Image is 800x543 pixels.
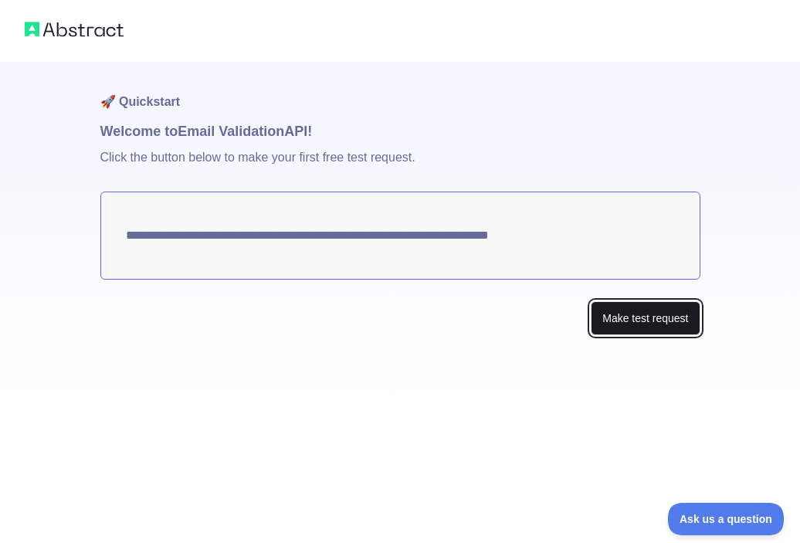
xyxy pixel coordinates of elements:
button: Make test request [591,301,700,336]
img: Abstract logo [25,19,124,40]
h1: 🚀 Quickstart [100,62,700,120]
p: Click the button below to make your first free test request. [100,142,700,192]
h1: Welcome to Email Validation API! [100,120,700,142]
iframe: Toggle Customer Support [668,503,785,535]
